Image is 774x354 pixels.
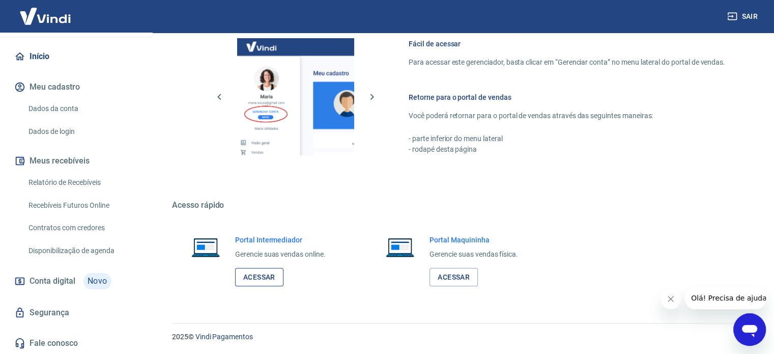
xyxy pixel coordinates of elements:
h6: Portal Intermediador [235,235,326,245]
img: Imagem de um notebook aberto [379,235,421,259]
a: Vindi Pagamentos [195,333,253,341]
span: Conta digital [30,274,75,288]
a: Segurança [12,302,140,324]
p: Você poderá retornar para o portal de vendas através das seguintes maneiras: [409,111,725,121]
a: Dados de login [24,121,140,142]
button: Meus recebíveis [12,150,140,172]
h6: Fácil de acessar [409,39,725,49]
p: 2025 © [172,332,750,342]
p: Gerencie suas vendas online. [235,249,326,260]
a: Relatório de Recebíveis [24,172,140,193]
a: Contratos com credores [24,217,140,238]
button: Sair [725,7,762,26]
h5: Acesso rápido [172,200,750,210]
a: Conta digitalNovo [12,269,140,293]
p: Para acessar este gerenciador, basta clicar em “Gerenciar conta” no menu lateral do portal de ven... [409,57,725,68]
a: Recebíveis Futuros Online [24,195,140,216]
h6: Retorne para o portal de vendas [409,92,725,102]
h6: Portal Maquininha [429,235,518,245]
a: Acessar [429,268,478,287]
iframe: Botão para abrir a janela de mensagens [733,313,766,346]
img: Vindi [12,1,78,32]
button: Meu cadastro [12,76,140,98]
a: Início [12,45,140,68]
a: Dados da conta [24,98,140,119]
span: Olá! Precisa de ajuda? [6,7,85,15]
a: Acessar [235,268,283,287]
iframe: Fechar mensagem [661,289,681,309]
iframe: Mensagem da empresa [685,287,766,309]
p: - rodapé desta página [409,144,725,155]
a: Disponibilização de agenda [24,240,140,261]
p: - parte inferior do menu lateral [409,133,725,144]
span: Novo [83,273,111,289]
img: Imagem da dashboard mostrando o botão de gerenciar conta na sidebar no lado esquerdo [237,38,354,155]
p: Gerencie suas vendas física. [429,249,518,260]
img: Imagem de um notebook aberto [184,235,227,259]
